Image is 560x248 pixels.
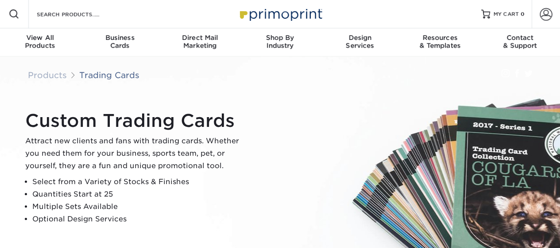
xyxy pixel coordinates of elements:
[521,11,525,17] span: 0
[236,4,324,24] img: Primoprint
[480,28,560,57] a: Contact& Support
[320,34,400,50] div: Services
[28,70,67,80] a: Products
[80,34,160,42] span: Business
[240,34,320,50] div: Industry
[32,176,247,188] li: Select from a Variety of Stocks & Finishes
[79,70,139,80] a: Trading Cards
[400,34,480,42] span: Resources
[400,34,480,50] div: & Templates
[320,34,400,42] span: Design
[80,28,160,57] a: BusinessCards
[32,213,247,225] li: Optional Design Services
[160,34,240,42] span: Direct Mail
[494,11,519,18] span: MY CART
[80,34,160,50] div: Cards
[480,34,560,42] span: Contact
[32,188,247,201] li: Quantities Start at 25
[160,34,240,50] div: Marketing
[480,34,560,50] div: & Support
[32,201,247,213] li: Multiple Sets Available
[25,110,247,131] h1: Custom Trading Cards
[320,28,400,57] a: DesignServices
[36,9,122,20] input: SEARCH PRODUCTS.....
[240,34,320,42] span: Shop By
[25,135,247,172] p: Attract new clients and fans with trading cards. Whether you need them for your business, sports ...
[400,28,480,57] a: Resources& Templates
[240,28,320,57] a: Shop ByIndustry
[160,28,240,57] a: Direct MailMarketing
